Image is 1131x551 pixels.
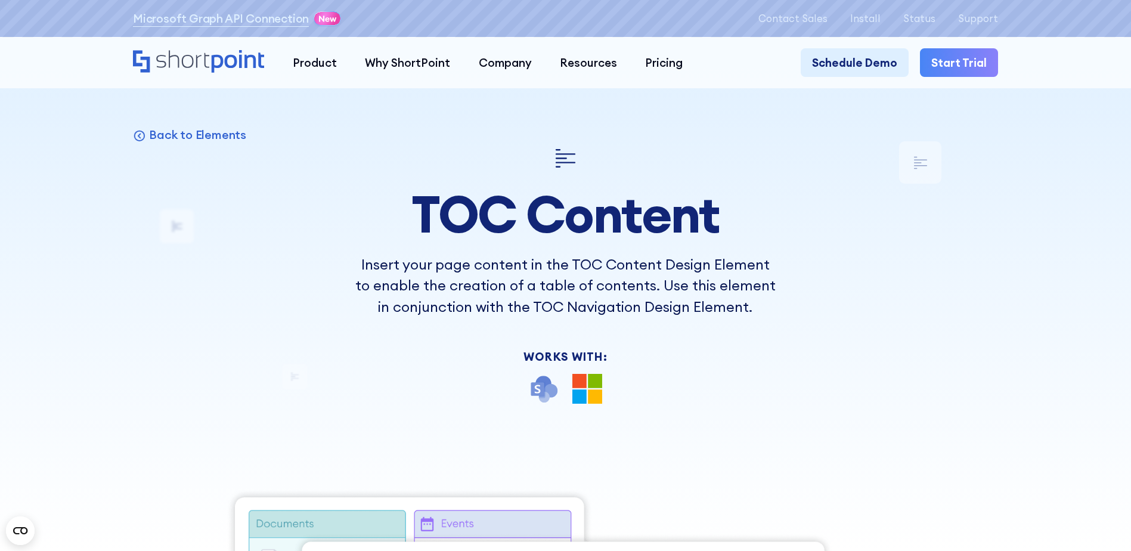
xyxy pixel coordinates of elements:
[6,516,35,545] button: Open CMP widget
[354,187,777,243] h1: TOC Content
[546,48,631,76] a: Resources
[133,10,309,27] a: Microsoft Graph API Connection
[464,48,546,76] a: Company
[278,48,351,76] a: Product
[916,413,1131,551] iframe: Chat Widget
[354,254,777,318] p: Insert your page content in the TOC Content Design Element to enable the creation of a table of c...
[560,54,617,71] div: Resources
[916,413,1131,551] div: Widget de chat
[133,127,246,143] a: Back to Elements
[903,13,935,24] a: Status
[479,54,532,71] div: Company
[149,127,246,143] p: Back to Elements
[351,48,464,76] a: Why ShortPoint
[645,54,683,71] div: Pricing
[529,374,559,404] img: SharePoint icon
[801,48,909,76] a: Schedule Demo
[850,13,881,24] a: Install
[958,13,998,24] a: Support
[920,48,998,76] a: Start Trial
[549,141,582,175] img: TOC Content
[572,374,602,404] img: Microsoft 365 logo
[631,48,697,76] a: Pricing
[758,13,828,24] a: Contact Sales
[365,54,450,71] div: Why ShortPoint
[354,351,777,363] div: Works With:
[293,54,337,71] div: Product
[133,50,265,75] a: Home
